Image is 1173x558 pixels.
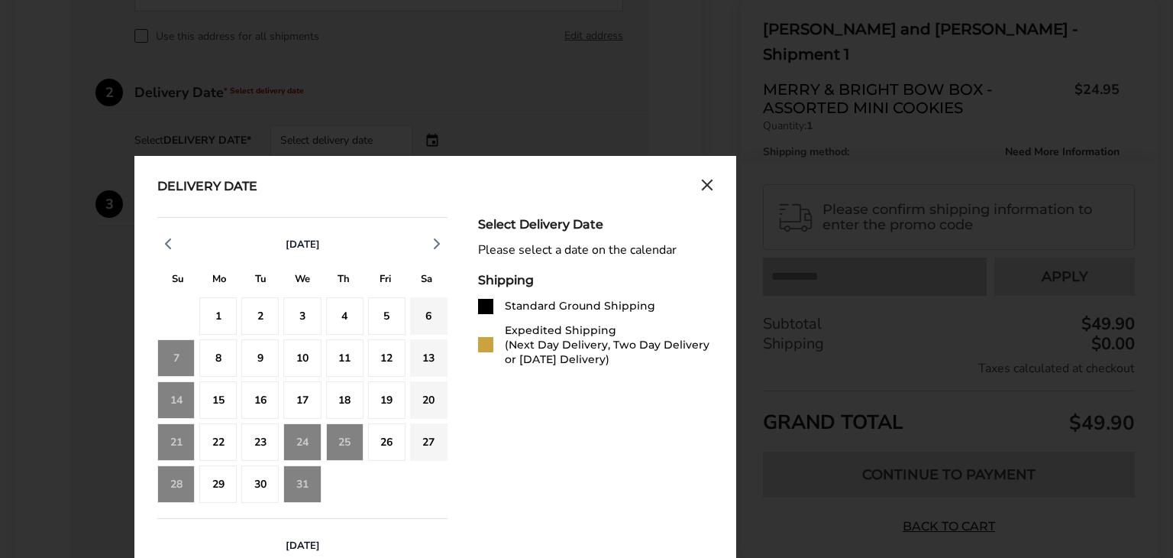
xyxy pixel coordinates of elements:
[280,539,326,553] button: [DATE]
[323,269,364,293] div: T
[701,179,713,196] button: Close calendar
[478,243,713,258] div: Please select a date on the calendar
[364,269,406,293] div: F
[406,269,448,293] div: S
[505,299,655,313] div: Standard Ground Shipping
[157,269,199,293] div: S
[478,273,713,287] div: Shipping
[478,217,713,232] div: Select Delivery Date
[157,179,257,196] div: Delivery Date
[199,269,240,293] div: M
[286,539,320,553] span: [DATE]
[241,269,282,293] div: T
[286,238,320,251] span: [DATE]
[505,323,713,367] div: Expedited Shipping (Next Day Delivery, Two Day Delivery or [DATE] Delivery)
[280,238,326,251] button: [DATE]
[282,269,323,293] div: W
